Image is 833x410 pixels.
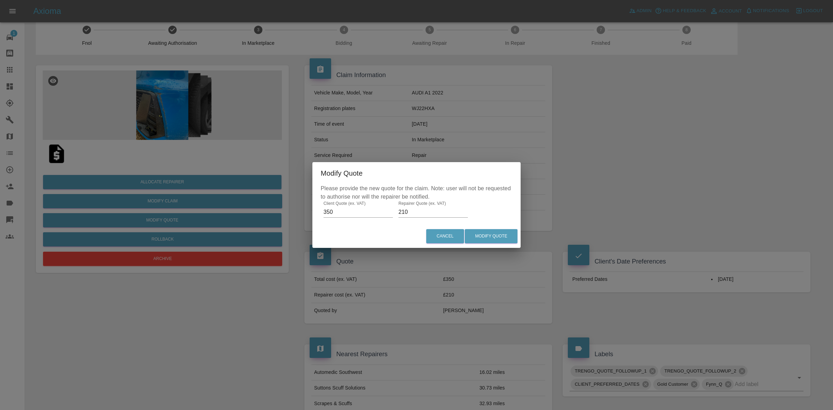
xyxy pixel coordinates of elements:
h2: Modify Quote [312,162,521,184]
button: Modify Quote [465,229,518,243]
label: Client Quote (ex. VAT) [323,200,365,206]
p: Please provide the new quote for the claim. Note: user will not be requested to authorise nor wil... [321,184,512,201]
button: Cancel [426,229,464,243]
label: Repairer Quote (ex. VAT) [398,200,446,206]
